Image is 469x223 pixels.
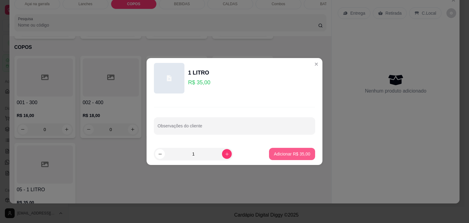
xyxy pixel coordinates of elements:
button: Close [311,59,321,69]
button: Adicionar R$ 35,00 [269,148,315,160]
p: R$ 35,00 [188,78,210,87]
button: increase-product-quantity [222,149,232,159]
input: Observações do cliente [158,125,311,131]
button: decrease-product-quantity [155,149,165,159]
div: 1 LITRO [188,68,210,77]
p: Adicionar R$ 35,00 [274,151,310,157]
